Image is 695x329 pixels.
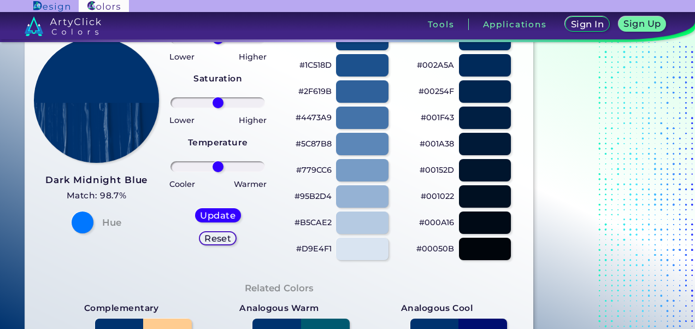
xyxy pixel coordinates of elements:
h3: Applications [483,20,547,28]
p: #779CC6 [296,163,332,177]
a: Sign In [565,16,610,32]
p: #00152D [420,163,454,177]
p: #B5CAE2 [295,216,332,229]
p: Cooler [169,178,195,191]
strong: Complementary [84,301,159,315]
p: #001A38 [420,137,454,150]
strong: Analogous Warm [239,301,319,315]
h4: Hue [102,215,121,231]
p: #5C87B8 [296,137,332,150]
p: #95B2D4 [295,190,332,203]
p: #001F43 [421,111,454,124]
h5: Sign In [571,20,604,28]
h3: Tools [428,20,455,28]
h5: Match: 98.7% [45,189,148,203]
h5: Update [200,211,235,220]
p: #00050B [416,242,454,255]
strong: Saturation [193,73,242,84]
h5: Reset [204,234,231,243]
h5: Sign Up [623,19,661,28]
h3: Dark Midnight Blue [45,174,148,187]
p: #00254F [419,85,454,98]
p: Higher [239,114,267,127]
h4: Related Colors [245,280,314,296]
a: Sign Up [619,16,667,32]
p: #D9E4F1 [296,242,332,255]
img: paint_stamp_2_half.png [34,38,159,163]
p: Lower [169,50,195,63]
p: #002A5A [417,58,454,72]
p: Warmer [234,178,267,191]
a: Dark Midnight Blue Match: 98.7% [45,172,148,203]
p: Higher [239,50,267,63]
p: #000A16 [419,216,454,229]
p: Lower [169,114,195,127]
p: #001022 [421,190,454,203]
strong: Analogous Cool [401,301,473,315]
p: #1C518D [299,58,332,72]
p: #4473A9 [296,111,332,124]
img: logo_artyclick_colors_white.svg [25,16,102,36]
strong: Temperature [188,137,248,148]
p: #2F619B [298,85,332,98]
img: ArtyClick Design logo [33,1,70,11]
